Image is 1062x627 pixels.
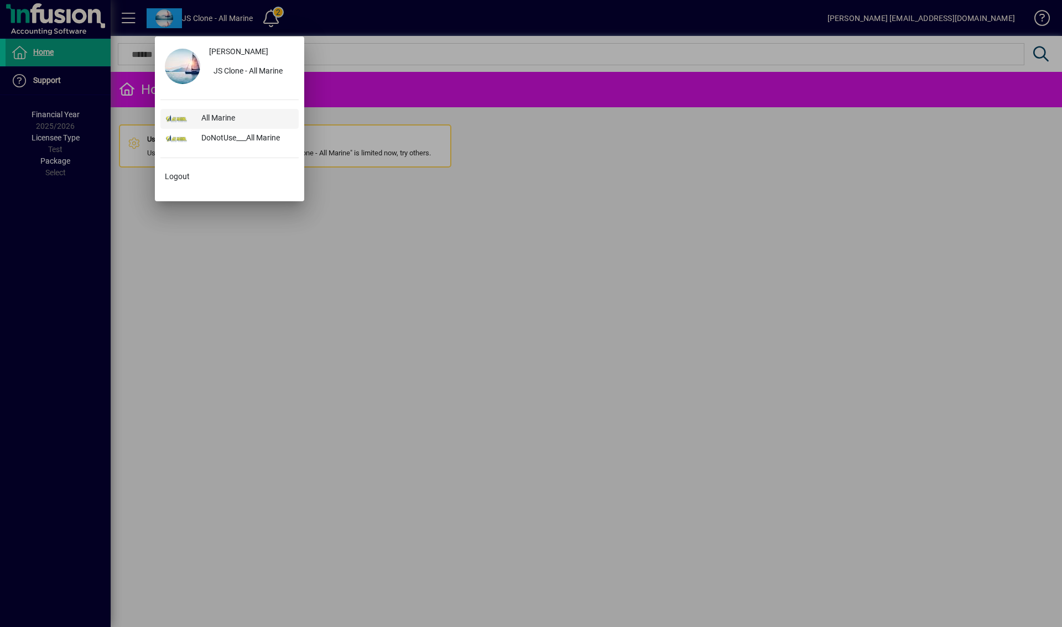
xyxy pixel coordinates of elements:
button: DoNotUse___All Marine [160,129,299,149]
a: Profile [160,56,205,76]
button: Logout [160,167,299,187]
button: JS Clone - All Marine [205,62,299,82]
div: DoNotUse___All Marine [192,129,299,149]
a: [PERSON_NAME] [205,42,299,62]
button: All Marine [160,109,299,129]
div: All Marine [192,109,299,129]
span: [PERSON_NAME] [209,46,268,58]
span: Logout [165,171,190,182]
